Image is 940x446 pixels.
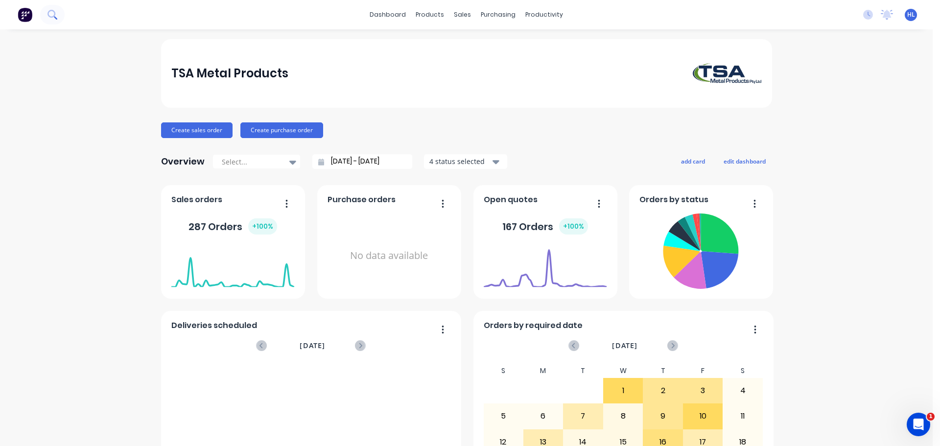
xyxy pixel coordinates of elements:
[643,364,683,378] div: T
[675,155,711,167] button: add card
[484,194,538,206] span: Open quotes
[300,340,325,351] span: [DATE]
[564,404,603,428] div: 7
[248,218,277,235] div: + 100 %
[424,154,507,169] button: 4 status selected
[449,7,476,22] div: sales
[683,378,723,403] div: 3
[907,413,930,436] iframe: Intercom live chat
[483,364,523,378] div: S
[502,218,588,235] div: 167 Orders
[693,63,761,84] img: TSA Metal Products
[612,340,637,351] span: [DATE]
[643,378,682,403] div: 2
[520,7,568,22] div: productivity
[559,218,588,235] div: + 100 %
[604,378,643,403] div: 1
[683,364,723,378] div: F
[524,404,563,428] div: 6
[723,364,763,378] div: S
[476,7,520,22] div: purchasing
[328,210,450,302] div: No data available
[484,404,523,428] div: 5
[171,320,257,331] span: Deliveries scheduled
[188,218,277,235] div: 287 Orders
[161,152,205,171] div: Overview
[563,364,603,378] div: T
[411,7,449,22] div: products
[604,404,643,428] div: 8
[18,7,32,22] img: Factory
[639,194,708,206] span: Orders by status
[365,7,411,22] a: dashboard
[723,404,762,428] div: 11
[683,404,723,428] div: 10
[643,404,682,428] div: 9
[723,378,762,403] div: 4
[171,64,288,83] div: TSA Metal Products
[240,122,323,138] button: Create purchase order
[523,364,564,378] div: M
[328,194,396,206] span: Purchase orders
[429,156,491,166] div: 4 status selected
[717,155,772,167] button: edit dashboard
[161,122,233,138] button: Create sales order
[907,10,915,19] span: HL
[603,364,643,378] div: W
[171,194,222,206] span: Sales orders
[927,413,935,421] span: 1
